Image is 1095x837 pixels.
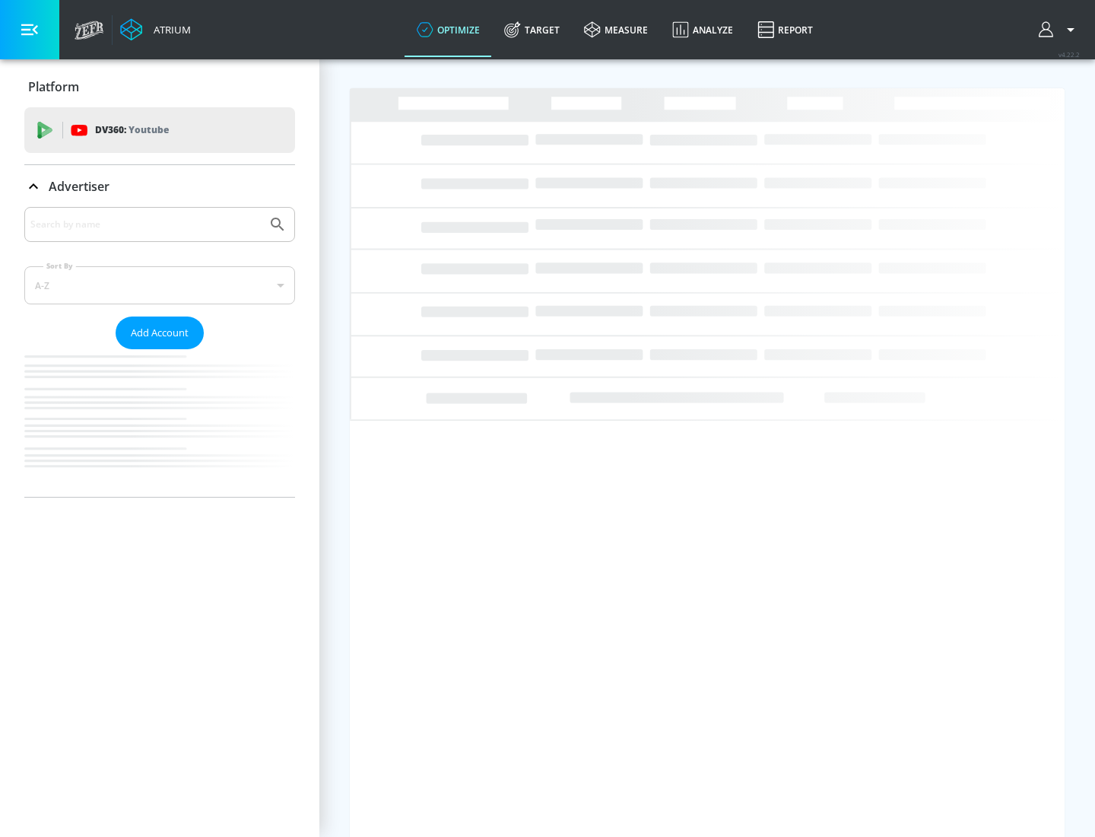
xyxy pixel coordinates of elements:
[24,266,295,304] div: A-Z
[148,23,191,37] div: Atrium
[129,122,169,138] p: Youtube
[120,18,191,41] a: Atrium
[405,2,492,57] a: optimize
[43,261,76,271] label: Sort By
[131,324,189,342] span: Add Account
[116,317,204,349] button: Add Account
[492,2,572,57] a: Target
[49,178,109,195] p: Advertiser
[572,2,660,57] a: measure
[24,107,295,153] div: DV360: Youtube
[745,2,825,57] a: Report
[1058,50,1080,59] span: v 4.22.2
[28,78,79,95] p: Platform
[24,65,295,108] div: Platform
[24,165,295,208] div: Advertiser
[30,215,261,234] input: Search by name
[24,207,295,497] div: Advertiser
[660,2,745,57] a: Analyze
[95,122,169,138] p: DV360:
[24,349,295,497] nav: list of Advertiser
